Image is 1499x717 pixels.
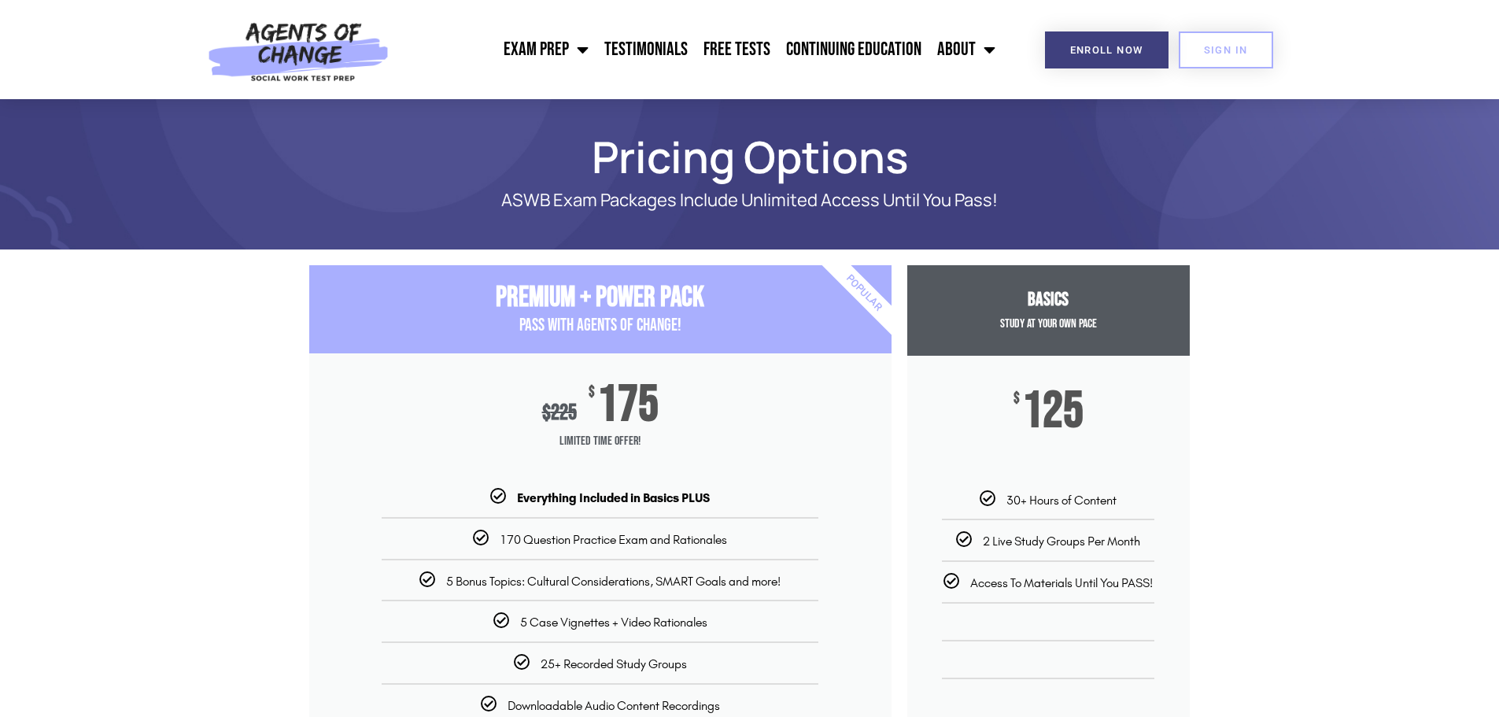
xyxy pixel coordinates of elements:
[1013,391,1020,407] span: $
[773,202,954,384] div: Popular
[397,30,1003,69] nav: Menu
[364,190,1135,210] p: ASWB Exam Packages Include Unlimited Access Until You Pass!
[1022,391,1084,432] span: 125
[309,281,892,315] h3: Premium + Power Pack
[696,30,778,69] a: Free Tests
[520,615,707,630] span: 5 Case Vignettes + Video Rationales
[542,400,551,426] span: $
[970,575,1153,590] span: Access To Materials Until You PASS!
[508,698,720,713] span: Downloadable Audio Content Recordings
[589,385,595,401] span: $
[929,30,1003,69] a: About
[1179,31,1273,68] a: SIGN IN
[1204,45,1248,55] span: SIGN IN
[301,139,1198,175] h1: Pricing Options
[542,400,577,426] div: 225
[778,30,929,69] a: Continuing Education
[907,289,1190,312] h3: Basics
[446,574,781,589] span: 5 Bonus Topics: Cultural Considerations, SMART Goals and more!
[519,315,681,336] span: PASS with AGENTS OF CHANGE!
[1045,31,1169,68] a: Enroll Now
[517,490,710,505] b: Everything Included in Basics PLUS
[983,534,1140,549] span: 2 Live Study Groups Per Month
[541,656,687,671] span: 25+ Recorded Study Groups
[597,385,659,426] span: 175
[1070,45,1143,55] span: Enroll Now
[596,30,696,69] a: Testimonials
[309,426,892,457] span: Limited Time Offer!
[500,532,727,547] span: 170 Question Practice Exam and Rationales
[496,30,596,69] a: Exam Prep
[1006,493,1117,508] span: 30+ Hours of Content
[1000,316,1097,331] span: Study at your Own Pace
